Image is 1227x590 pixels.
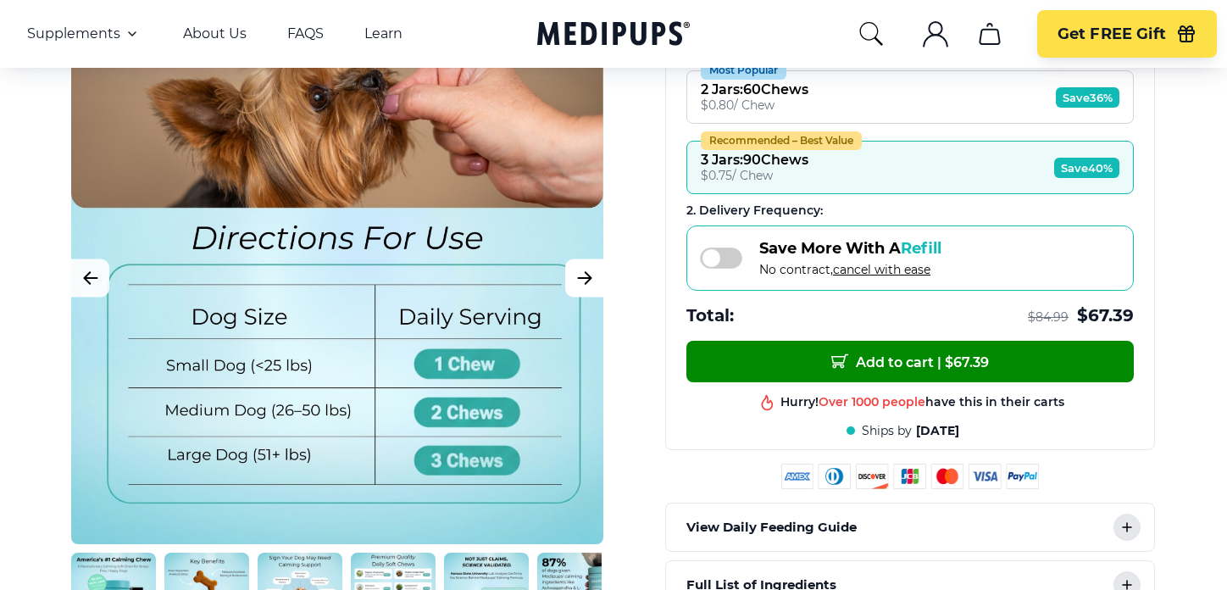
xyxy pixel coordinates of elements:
[901,239,941,258] span: Refill
[183,25,247,42] a: About Us
[701,97,808,113] div: $ 0.80 / Chew
[701,168,808,183] div: $ 0.75 / Chew
[287,25,324,42] a: FAQS
[71,259,109,297] button: Previous Image
[537,18,690,53] a: Medipups
[27,25,120,42] span: Supplements
[846,402,927,417] span: Best product
[833,262,930,277] span: cancel with ease
[1058,25,1166,44] span: Get FREE Gift
[686,341,1134,382] button: Add to cart | $67.39
[781,464,1039,489] img: payment methods
[27,24,142,44] button: Supplements
[969,14,1010,54] button: cart
[1077,304,1134,327] span: $ 67.39
[701,131,862,150] div: Recommended – Best Value
[831,353,989,370] span: Add to cart | $ 67.39
[846,402,999,418] div: in this shop
[686,517,857,537] p: View Daily Feeding Guide
[780,381,1064,398] div: Hurry! have this in their carts
[916,423,959,439] span: [DATE]
[701,81,808,97] div: 2 Jars : 60 Chews
[686,304,734,327] span: Total:
[1028,309,1069,326] span: $ 84.99
[858,20,885,47] button: search
[686,203,823,218] span: 2 . Delivery Frequency:
[1056,87,1119,108] span: Save 36%
[701,61,786,80] div: Most Popular
[686,141,1134,194] button: Recommended – Best Value3 Jars:90Chews$0.75/ ChewSave40%
[686,70,1134,124] button: Most Popular2 Jars:60Chews$0.80/ ChewSave36%
[759,239,941,258] span: Save More With A
[1037,10,1217,58] button: Get FREE Gift
[1054,158,1119,178] span: Save 40%
[862,423,912,439] span: Ships by
[915,14,956,54] button: account
[364,25,403,42] a: Learn
[565,259,603,297] button: Next Image
[819,381,925,397] span: Over 1000 people
[701,152,808,168] div: 3 Jars : 90 Chews
[759,262,941,277] span: No contract,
